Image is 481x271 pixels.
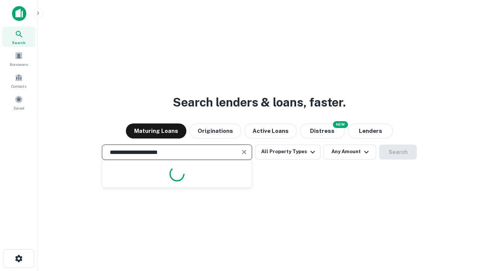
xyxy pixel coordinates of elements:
button: Any Amount [324,145,376,160]
button: Originations [189,123,241,139]
button: Search distressed loans with lien and other non-mortgage details. [300,123,345,139]
button: Lenders [348,123,393,139]
span: Search [12,40,26,46]
div: NEW [333,121,348,128]
button: Maturing Loans [126,123,186,139]
a: Contacts [2,70,35,91]
button: All Property Types [255,145,321,160]
button: Clear [239,147,250,157]
span: Contacts [11,83,26,89]
a: Borrowers [2,49,35,69]
span: Saved [14,105,24,111]
a: Search [2,27,35,47]
iframe: Chat Widget [443,211,481,247]
h3: Search lenders & loans, faster. [173,93,346,111]
a: Saved [2,92,35,113]
img: capitalize-icon.png [12,6,26,21]
button: Active Loans [244,123,297,139]
span: Borrowers [10,61,28,67]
